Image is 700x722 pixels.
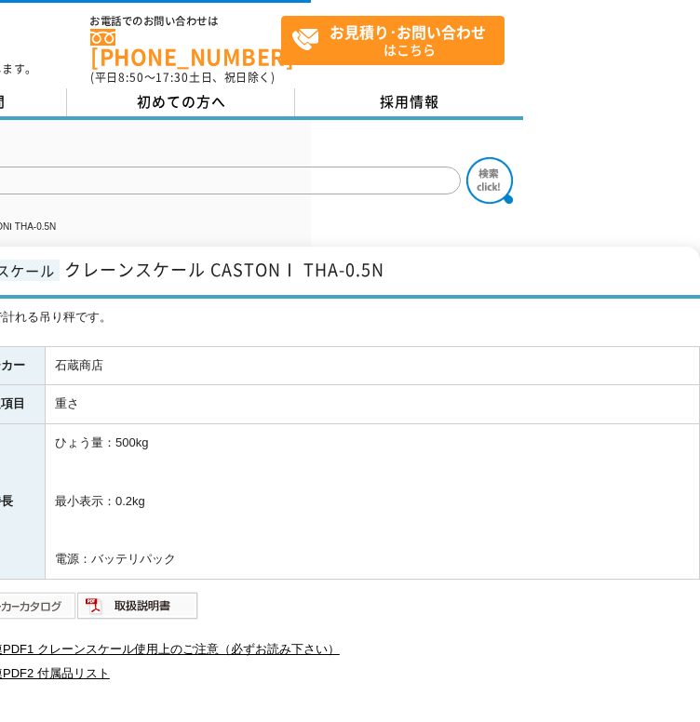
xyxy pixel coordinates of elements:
td: 石蔵商店 [46,346,700,385]
a: [PHONE_NUMBER] [90,29,281,67]
td: ひょう量：500kg 最小表示：0.2kg 電源：バッテリパック [46,424,700,580]
a: 採用情報 [295,88,523,116]
a: 取扱説明書 [77,603,199,617]
td: 重さ [46,385,700,424]
img: 取扱説明書 [77,591,199,621]
span: 初めての方へ [137,91,226,112]
img: btn_search.png [466,157,513,204]
span: 8:50 [118,69,144,86]
span: クレーンスケール CASTONⅠ THA-0.5N [64,257,384,282]
strong: お見積り･お問い合わせ [330,20,486,43]
span: 17:30 [155,69,189,86]
a: 初めての方へ [67,88,295,116]
span: はこちら [291,17,504,63]
span: お電話でのお問い合わせは [90,16,281,27]
a: お見積り･お問い合わせはこちら [281,16,505,65]
span: (平日 ～ 土日、祝日除く) [90,69,275,86]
